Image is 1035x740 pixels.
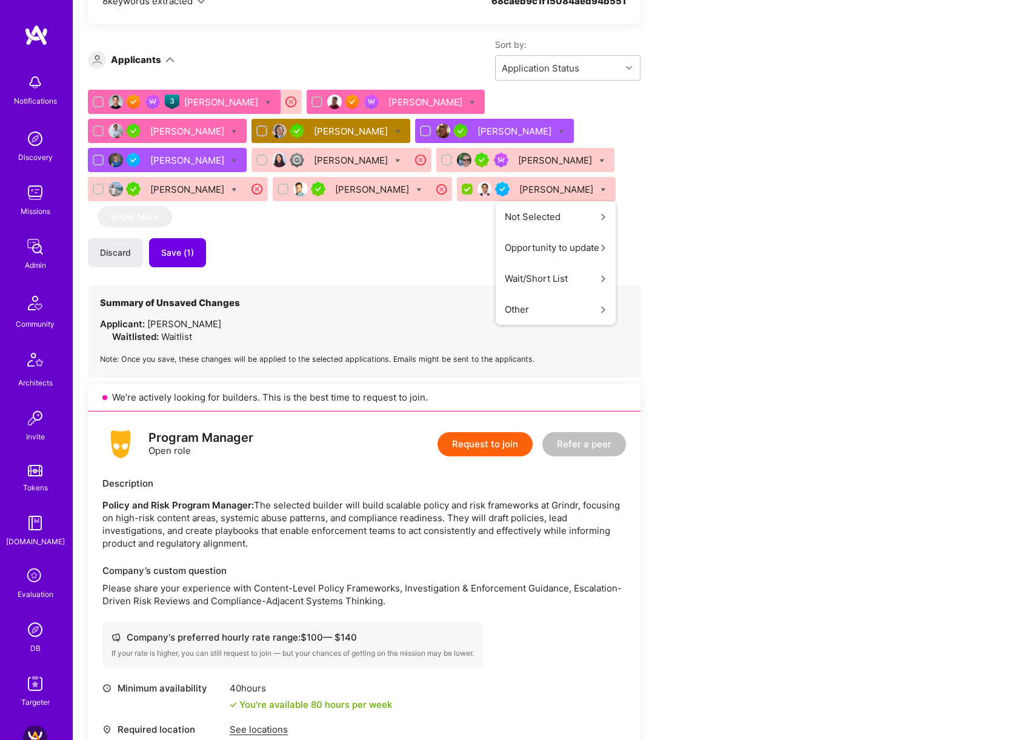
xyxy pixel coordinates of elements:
[495,39,641,50] label: Sort by:
[502,62,579,75] div: Application Status
[23,511,47,535] img: guide book
[21,696,50,708] div: Targeter
[111,631,474,644] div: Company's preferred hourly rate range: $ 100 — $ 140
[26,430,45,443] div: Invite
[88,384,641,412] div: We’re actively looking for builders. This is the best time to request to join.
[23,672,47,696] img: Skill Targeter
[265,100,271,105] i: Bulk Status Update
[23,181,47,205] img: teamwork
[416,187,422,193] i: Bulk Status Update
[126,124,141,138] img: A.Teamer in Residence
[102,477,626,490] div: Description
[438,432,533,456] button: Request to join
[496,232,616,263] button: Opportunity to update
[23,70,47,95] img: bell
[108,153,123,167] img: User Avatar
[395,158,401,164] i: Bulk Status Update
[28,465,42,476] img: tokens
[284,95,298,109] i: icon CloseRedCircle
[231,129,237,135] i: Bulk Status Update
[102,582,626,607] p: Please share your experience with Content-Level Policy Frameworks, Investigation & Enforcement Gu...
[599,244,607,252] i: icon ArrowRight
[436,124,450,138] img: User Avatar
[327,95,342,109] img: User Avatar
[108,124,123,138] img: User Avatar
[24,24,48,46] img: logo
[494,153,508,167] img: Been on Mission
[112,331,159,342] strong: Waitlisted:
[102,725,111,734] i: icon Location
[100,318,145,330] strong: Applicant:
[314,154,390,167] div: [PERSON_NAME]
[111,53,161,66] div: Applicants
[98,206,172,227] button: Show More
[21,288,50,318] img: Community
[364,95,379,109] img: Been on Mission
[250,182,264,196] i: icon CloseRedCircle
[414,153,428,167] i: icon CloseRedCircle
[93,55,102,64] i: icon Applicant
[148,432,253,444] div: Program Manager
[126,95,141,109] img: Exceptional A.Teamer
[470,100,475,105] i: Bulk Status Update
[100,318,628,343] li: [PERSON_NAME]
[102,682,224,695] div: Minimum availability
[165,55,175,64] i: icon ArrowDown
[388,96,465,108] div: [PERSON_NAME]
[23,618,47,642] img: Admin Search
[30,642,41,655] div: DB
[230,701,237,708] i: icon Check
[18,376,53,389] div: Architects
[23,127,47,151] img: discovery
[496,294,616,325] button: Other
[102,564,626,577] div: Company’s custom question
[161,247,194,259] span: Save (1)
[519,183,596,196] div: [PERSON_NAME]
[100,247,131,259] span: Discard
[102,426,139,462] img: logo
[23,481,48,494] div: Tokens
[478,182,492,196] img: User Avatar
[474,153,489,167] img: A.Teamer in Residence
[272,124,287,138] img: User Avatar
[601,187,606,193] i: Bulk Status Update
[599,158,605,164] i: Bulk Status Update
[345,95,359,109] img: Exceptional A.Teamer
[599,306,607,313] i: icon ArrowRight
[496,201,616,232] button: Not Selected
[230,682,392,695] div: 40 hours
[335,183,411,196] div: [PERSON_NAME]
[272,153,287,167] img: User Avatar
[145,95,160,109] img: Been on Mission
[184,96,261,108] div: [PERSON_NAME]
[230,698,392,711] div: You're available 80 hours per week
[23,406,47,430] img: Invite
[16,318,55,330] div: Community
[112,330,628,343] div: Waitlist
[150,183,227,196] div: [PERSON_NAME]
[150,154,227,167] div: [PERSON_NAME]
[100,298,403,308] h4: Summary of Unsaved Changes
[126,153,141,167] img: Vetted A.Teamer
[102,499,254,511] strong: Policy and Risk Program Manager:
[231,158,237,164] i: Bulk Status Update
[23,235,47,259] img: admin teamwork
[626,65,632,71] i: icon Chevron
[478,125,554,138] div: [PERSON_NAME]
[599,275,607,282] i: icon ArrowRight
[314,125,390,138] div: [PERSON_NAME]
[599,213,607,221] i: icon ArrowRight
[102,499,626,550] p: The selected builder will build scalable policy and risk frameworks at Grindr, focusing on high-r...
[150,125,227,138] div: [PERSON_NAME]
[108,95,123,109] img: User Avatar
[148,432,253,457] div: Open role
[21,347,50,376] img: Architects
[111,633,121,642] i: icon Cash
[149,238,206,267] button: Save (1)
[21,205,50,218] div: Missions
[25,259,46,272] div: Admin
[453,124,468,138] img: A.Teamer in Residence
[518,154,594,167] div: [PERSON_NAME]
[6,535,65,548] div: [DOMAIN_NAME]
[18,151,53,164] div: Discovery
